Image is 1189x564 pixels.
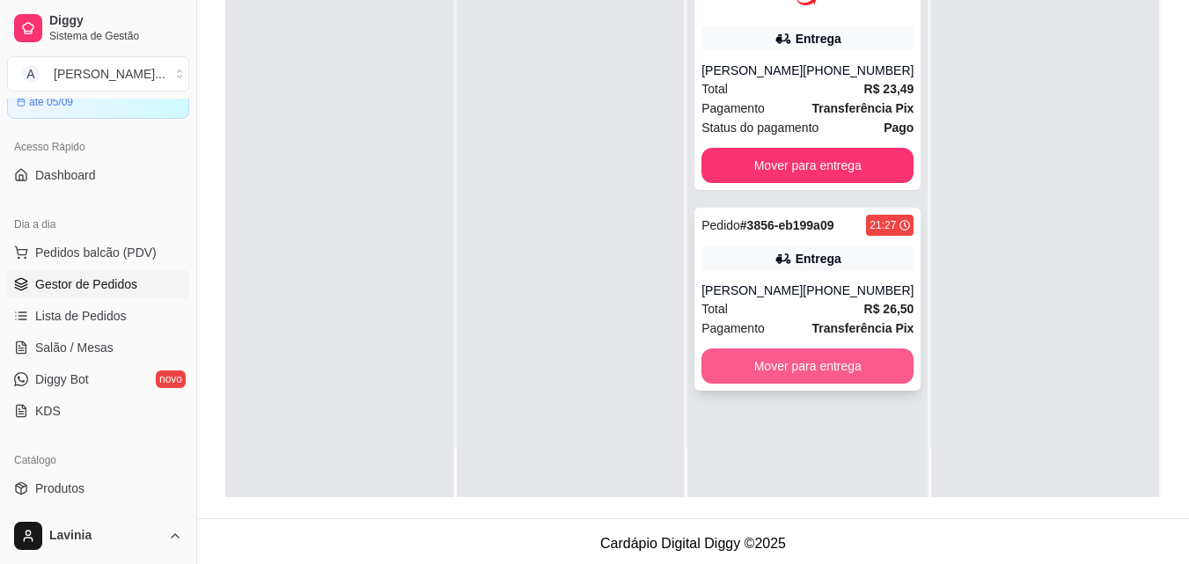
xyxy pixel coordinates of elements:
span: Dashboard [35,166,96,184]
a: Complementos [7,506,189,534]
a: Produtos [7,474,189,502]
a: Dashboard [7,161,189,189]
strong: Pago [884,121,914,135]
button: Mover para entrega [701,348,914,384]
span: A [22,65,40,83]
div: Entrega [796,30,841,48]
span: Lista de Pedidos [35,307,127,325]
strong: R$ 26,50 [864,302,914,316]
a: Gestor de Pedidos [7,270,189,298]
div: [PERSON_NAME] [701,62,803,79]
div: [PHONE_NUMBER] [803,282,914,299]
div: Entrega [796,250,841,267]
a: Salão / Mesas [7,333,189,362]
strong: Transferência Pix [811,321,914,335]
span: Pedidos balcão (PDV) [35,244,157,261]
span: KDS [35,402,61,420]
span: Pagamento [701,99,765,118]
div: [PERSON_NAME] ... [54,65,165,83]
span: Gestor de Pedidos [35,275,137,293]
a: KDS [7,397,189,425]
button: Lavinia [7,515,189,557]
div: 21:27 [870,218,896,232]
span: Salão / Mesas [35,339,114,356]
button: Select a team [7,56,189,92]
span: Status do pagamento [701,118,818,137]
span: Diggy [49,13,182,29]
a: Diggy Botnovo [7,365,189,393]
span: Diggy Bot [35,370,89,388]
a: Lista de Pedidos [7,302,189,330]
strong: Transferência Pix [811,101,914,115]
span: Sistema de Gestão [49,29,182,43]
article: até 05/09 [29,95,73,109]
button: Pedidos balcão (PDV) [7,238,189,267]
div: Catálogo [7,446,189,474]
span: Pedido [701,218,740,232]
span: Produtos [35,480,84,497]
strong: R$ 23,49 [864,82,914,96]
strong: # 3856-eb199a09 [740,218,834,232]
a: DiggySistema de Gestão [7,7,189,49]
span: Pagamento [701,319,765,338]
div: [PERSON_NAME] [701,282,803,299]
span: Total [701,79,728,99]
div: Dia a dia [7,210,189,238]
span: Lavinia [49,528,161,544]
button: Mover para entrega [701,148,914,183]
div: [PHONE_NUMBER] [803,62,914,79]
div: Acesso Rápido [7,133,189,161]
span: Total [701,299,728,319]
